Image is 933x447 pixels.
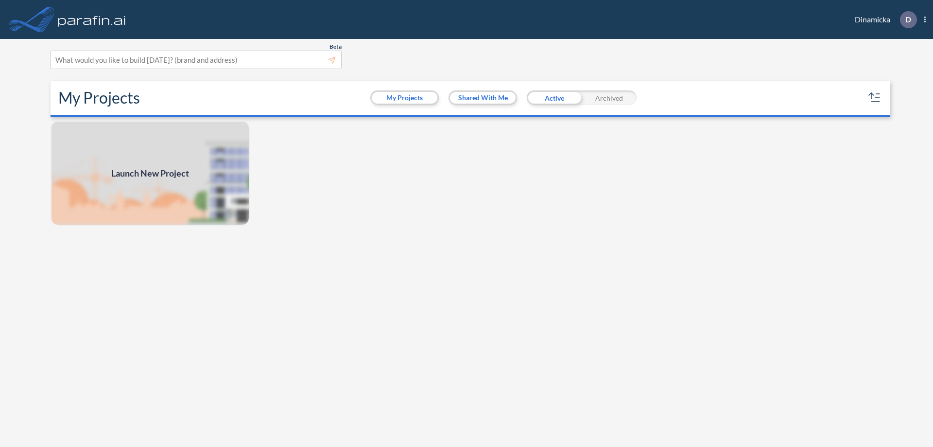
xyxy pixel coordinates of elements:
[51,121,250,226] a: Launch New Project
[527,90,582,105] div: Active
[372,92,437,104] button: My Projects
[582,90,637,105] div: Archived
[56,10,128,29] img: logo
[840,11,926,28] div: Dinamicka
[51,121,250,226] img: add
[58,89,140,107] h2: My Projects
[450,92,516,104] button: Shared With Me
[329,43,342,51] span: Beta
[111,167,189,180] span: Launch New Project
[867,90,882,106] button: sort
[905,15,911,24] p: D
